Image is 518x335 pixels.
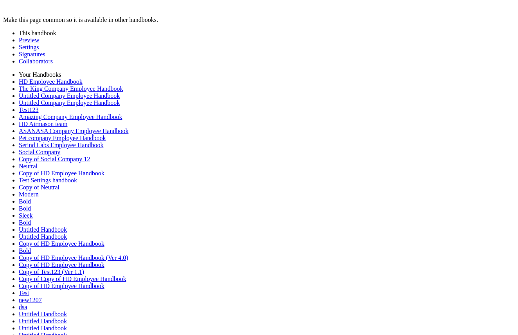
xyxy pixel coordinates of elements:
[19,99,120,106] a: Untitled Company Employee Handbook
[19,261,104,268] a: Copy of HD Employee Handbook
[19,297,42,303] a: new1207
[19,37,39,43] a: Preview
[19,325,67,331] a: Untitled Handbook
[19,290,29,296] a: Test
[19,254,128,261] a: Copy of HD Employee Handbook (Ver 4.0)
[19,276,126,282] a: Copy of Copy of HD Employee Handbook
[19,106,38,113] a: Test123
[19,205,31,212] a: Bold
[19,135,106,141] a: Pet company Employee Handbook
[19,226,67,233] a: Untitled Handbook
[19,121,67,127] a: HD Airmason team
[19,198,31,205] a: Bold
[19,44,39,50] a: Settings
[19,92,120,99] a: Untitled Company Employee Handbook
[19,78,83,85] a: HD Employee Handbook
[19,177,77,184] a: Test Settings handbook
[19,163,38,169] a: Neutral
[19,156,90,162] a: Copy of Social Company 12
[19,170,104,177] a: Copy of HD Employee Handbook
[19,58,53,65] a: Collaborators
[19,149,60,155] a: Social Company
[19,247,31,254] a: Bold
[19,191,39,198] a: Modern
[19,85,123,92] a: The King Company Employee Handbook
[19,128,128,134] a: ASANASA Company Employee Handbook
[19,311,67,317] a: Untitled Handbook
[19,212,33,219] a: Sleek
[19,268,84,275] a: Copy of Test123 (Ver 1.1)
[19,318,67,324] a: Untitled Handbook
[19,240,104,247] a: Copy of HD Employee Handbook
[19,219,31,226] a: Bold
[3,16,515,23] div: Make this page common so it is available in other handbooks.
[19,71,515,78] li: Your Handbooks
[19,30,515,37] li: This handbook
[19,113,122,120] a: Amazing Company Employee Handbook
[19,304,27,310] a: dsa
[19,283,104,289] a: Copy of HD Employee Handbook
[19,142,103,148] a: Serind Labs Employee Handbook
[19,233,67,240] a: Untitled Handbook
[19,51,45,58] a: Signatures
[19,184,59,191] a: Copy of Neutral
